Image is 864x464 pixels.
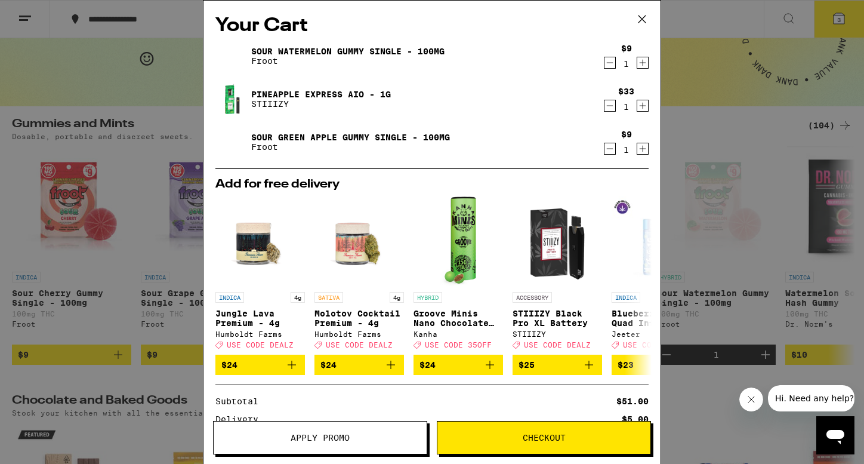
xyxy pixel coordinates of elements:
[621,59,632,69] div: 1
[604,57,616,69] button: Decrement
[314,309,404,328] p: Molotov Cocktail Premium - 4g
[414,309,503,328] p: Groove Minis Nano Chocolate Bites
[314,330,404,338] div: Humboldt Farms
[519,360,535,370] span: $25
[215,355,305,375] button: Add to bag
[314,355,404,375] button: Add to bag
[251,47,445,56] a: Sour Watermelon Gummy Single - 100mg
[251,99,391,109] p: STIIIZY
[621,145,632,155] div: 1
[314,196,404,355] a: Open page for Molotov Cocktail Premium - 4g from Humboldt Farms
[215,125,249,159] img: Sour Green Apple Gummy Single - 100mg
[604,100,616,112] button: Decrement
[414,196,503,355] a: Open page for Groove Minis Nano Chocolate Bites from Kanha
[314,196,404,286] img: Humboldt Farms - Molotov Cocktail Premium - 4g
[612,196,701,286] img: Jeeter - Blueberry Kush Quad Infused - 1g
[326,341,393,349] span: USE CODE DEALZ
[440,196,476,286] img: Kanha - Groove Minis Nano Chocolate Bites
[215,330,305,338] div: Humboldt Farms
[221,360,237,370] span: $24
[215,415,267,423] div: Delivery
[251,90,391,99] a: Pineapple Express AIO - 1g
[227,341,294,349] span: USE CODE DEALZ
[419,360,436,370] span: $24
[215,82,249,116] img: Pineapple Express AIO - 1g
[215,309,305,328] p: Jungle Lava Premium - 4g
[215,397,267,405] div: Subtotal
[513,330,602,338] div: STIIIZY
[637,57,649,69] button: Increment
[621,130,632,139] div: $9
[414,330,503,338] div: Kanha
[618,102,634,112] div: 1
[637,143,649,155] button: Increment
[215,196,305,286] img: Humboldt Farms - Jungle Lava Premium - 4g
[513,196,602,286] img: STIIIZY - STIIIZY Black Pro XL Battery
[739,388,763,411] iframe: Close message
[523,434,566,442] span: Checkout
[621,44,632,53] div: $9
[618,87,634,96] div: $33
[604,143,616,155] button: Decrement
[637,100,649,112] button: Increment
[251,133,450,142] a: Sour Green Apple Gummy Single - 100mg
[314,292,343,303] p: SATIVA
[618,360,634,370] span: $23
[622,415,649,423] div: $5.00
[213,421,427,454] button: Apply Promo
[251,56,445,66] p: Froot
[623,341,690,349] span: USE CODE DEALZ
[215,13,649,39] h2: Your Cart
[612,355,701,375] button: Add to bag
[251,142,450,152] p: Froot
[414,292,442,303] p: HYBRID
[513,196,602,355] a: Open page for STIIIZY Black Pro XL Battery from STIIIZY
[612,330,701,338] div: Jeeter
[390,292,404,303] p: 4g
[612,292,640,303] p: INDICA
[215,196,305,355] a: Open page for Jungle Lava Premium - 4g from Humboldt Farms
[816,416,854,454] iframe: Button to launch messaging window
[215,39,249,73] img: Sour Watermelon Gummy Single - 100mg
[291,292,305,303] p: 4g
[513,292,552,303] p: ACCESSORY
[612,196,701,355] a: Open page for Blueberry Kush Quad Infused - 1g from Jeeter
[616,397,649,405] div: $51.00
[291,434,350,442] span: Apply Promo
[513,355,602,375] button: Add to bag
[425,341,492,349] span: USE CODE 35OFF
[320,360,337,370] span: $24
[414,355,503,375] button: Add to bag
[437,421,651,454] button: Checkout
[612,309,701,328] p: Blueberry Kush Quad Infused - 1g
[513,309,602,328] p: STIIIZY Black Pro XL Battery
[524,341,591,349] span: USE CODE DEALZ
[768,385,854,411] iframe: Message from company
[215,179,649,190] h2: Add for free delivery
